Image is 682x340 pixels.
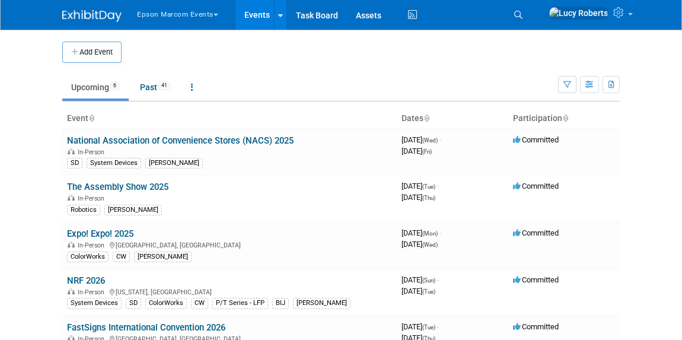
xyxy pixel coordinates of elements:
div: [PERSON_NAME] [145,158,203,169]
div: [US_STATE], [GEOGRAPHIC_DATA] [67,287,392,296]
div: SD [67,158,82,169]
span: In-Person [78,242,108,249]
span: Committed [513,135,559,144]
div: CW [191,298,208,309]
span: [DATE] [401,240,438,249]
span: Committed [513,182,559,190]
span: (Tue) [422,324,435,331]
div: ColorWorks [145,298,187,309]
th: Event [62,109,397,129]
a: Expo! Expo! 2025 [67,228,133,239]
a: The Assembly Show 2025 [67,182,168,192]
span: [DATE] [401,228,441,237]
a: Past41 [131,76,180,98]
div: ColorWorks [67,252,109,262]
span: In-Person [78,148,108,156]
span: 41 [158,81,171,90]
span: - [439,135,441,144]
button: Add Event [62,42,122,63]
span: [DATE] [401,287,435,295]
span: (Tue) [422,288,435,295]
img: In-Person Event [68,148,75,154]
a: FastSigns International Convention 2026 [67,322,225,333]
img: In-Person Event [68,195,75,201]
span: - [437,182,439,190]
div: [PERSON_NAME] [293,298,350,309]
a: Sort by Participation Type [562,113,568,123]
div: SD [126,298,141,309]
div: BIJ [272,298,289,309]
span: Committed [513,228,559,237]
span: In-Person [78,195,108,202]
th: Dates [397,109,508,129]
span: (Wed) [422,242,438,248]
img: In-Person Event [68,288,75,294]
th: Participation [508,109,620,129]
div: P/T Series - LFP [212,298,268,309]
span: [DATE] [401,322,439,331]
span: [DATE] [401,135,441,144]
img: In-Person Event [68,242,75,247]
a: Upcoming6 [62,76,129,98]
span: Committed [513,275,559,284]
span: (Wed) [422,137,438,144]
span: - [437,275,439,284]
img: Lucy Roberts [549,7,608,20]
img: ExhibitDay [62,10,122,22]
span: - [437,322,439,331]
span: [DATE] [401,275,439,284]
div: [GEOGRAPHIC_DATA], [GEOGRAPHIC_DATA] [67,240,392,249]
span: 6 [110,81,120,90]
span: In-Person [78,288,108,296]
span: (Fri) [422,148,432,155]
span: [DATE] [401,147,432,155]
span: (Thu) [422,195,435,201]
span: (Sun) [422,277,435,284]
a: Sort by Event Name [88,113,94,123]
span: (Tue) [422,183,435,190]
a: National Association of Convenience Stores (NACS) 2025 [67,135,294,146]
div: Robotics [67,205,100,215]
span: [DATE] [401,193,435,202]
div: CW [113,252,130,262]
a: NRF 2026 [67,275,105,286]
div: System Devices [67,298,122,309]
div: [PERSON_NAME] [104,205,162,215]
a: Sort by Start Date [423,113,429,123]
span: (Mon) [422,230,438,237]
span: Committed [513,322,559,331]
span: [DATE] [401,182,439,190]
span: - [439,228,441,237]
div: System Devices [87,158,141,169]
div: [PERSON_NAME] [134,252,192,262]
